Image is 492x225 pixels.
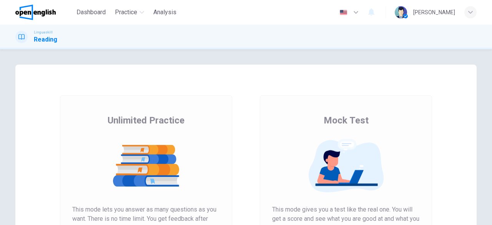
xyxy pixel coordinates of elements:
span: Mock Test [324,114,369,127]
span: Practice [115,8,137,17]
span: Analysis [153,8,176,17]
button: Practice [112,5,147,19]
h1: Reading [34,35,57,44]
span: Unlimited Practice [108,114,184,127]
img: Profile picture [395,6,407,18]
img: OpenEnglish logo [15,5,56,20]
a: OpenEnglish logo [15,5,73,20]
div: [PERSON_NAME] [413,8,455,17]
button: Analysis [150,5,180,19]
img: en [339,10,348,15]
span: Dashboard [76,8,106,17]
span: Linguaskill [34,30,53,35]
button: Dashboard [73,5,109,19]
